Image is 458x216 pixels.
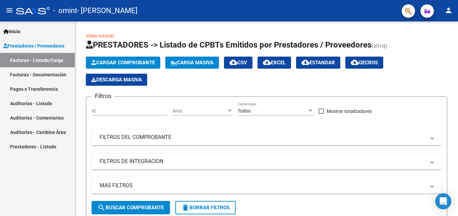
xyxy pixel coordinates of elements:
span: - omint [53,3,77,18]
mat-expansion-panel-header: FILTROS DEL COMPROBANTE [92,129,442,145]
mat-panel-title: FILTROS DE INTEGRACION [100,158,425,165]
span: Todos [238,108,250,114]
span: - [PERSON_NAME] [77,3,137,18]
a: Video tutorial [86,33,114,39]
button: Gecros [345,57,383,69]
mat-panel-title: MAS FILTROS [100,182,425,189]
span: Borrar Filtros [181,205,230,211]
span: Descarga Masiva [91,77,142,83]
mat-expansion-panel-header: MAS FILTROS [92,177,442,194]
span: Estandar [301,60,335,66]
span: Area [172,108,227,114]
button: Borrar Filtros [175,201,236,214]
mat-icon: cloud_download [351,58,359,66]
span: EXCEL [263,60,286,66]
button: Cargar Comprobante [86,57,160,69]
mat-icon: cloud_download [229,58,237,66]
span: Cargar Comprobante [91,60,155,66]
span: Gecros [351,60,378,66]
mat-icon: cloud_download [263,58,271,66]
span: Mostrar totalizadores [327,107,372,115]
mat-icon: menu [5,6,13,14]
span: CSV [229,60,247,66]
mat-icon: search [98,204,106,212]
mat-icon: delete [181,204,189,212]
mat-icon: cloud_download [301,58,309,66]
div: Open Intercom Messenger [435,193,451,209]
button: EXCEL [257,57,291,69]
h3: Filtros [92,91,115,101]
mat-panel-title: FILTROS DEL COMPROBANTE [100,134,425,141]
span: Carga Masiva [171,60,214,66]
app-download-masive: Descarga masiva de comprobantes (adjuntos) [86,74,147,86]
span: Inicio [3,28,20,35]
button: Carga Masiva [165,57,219,69]
span: PRESTADORES -> Listado de CPBTs Emitidos por Prestadores / Proveedores [86,40,371,50]
button: Estandar [296,57,340,69]
mat-icon: person [445,6,453,14]
button: Buscar Comprobante [92,201,170,214]
span: Prestadores / Proveedores [3,42,64,50]
button: Descarga Masiva [86,74,147,86]
span: (alt+q) [371,43,387,49]
span: Buscar Comprobante [98,205,164,211]
button: CSV [224,57,252,69]
mat-expansion-panel-header: FILTROS DE INTEGRACION [92,153,442,169]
